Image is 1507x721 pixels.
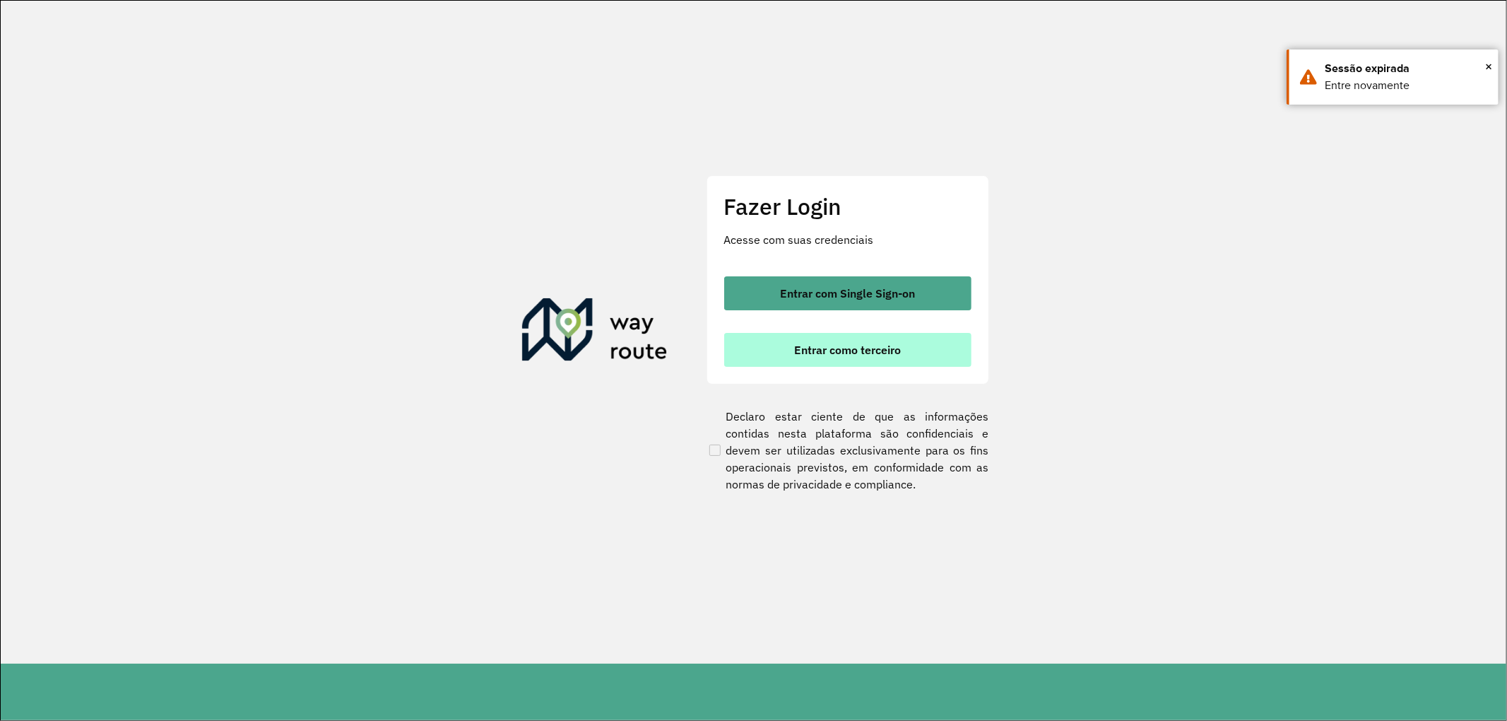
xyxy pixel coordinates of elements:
[724,276,971,310] button: button
[794,344,901,356] span: Entrar como terceiro
[707,408,989,493] label: Declaro estar ciente de que as informações contidas nesta plataforma são confidenciais e devem se...
[780,288,915,299] span: Entrar com Single Sign-on
[724,231,971,248] p: Acesse com suas credenciais
[1325,77,1488,94] div: Entre novamente
[1485,56,1492,77] button: Close
[724,193,971,220] h2: Fazer Login
[522,298,668,366] img: Roteirizador AmbevTech
[1485,56,1492,77] span: ×
[1325,60,1488,77] div: Sessão expirada
[724,333,971,367] button: button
